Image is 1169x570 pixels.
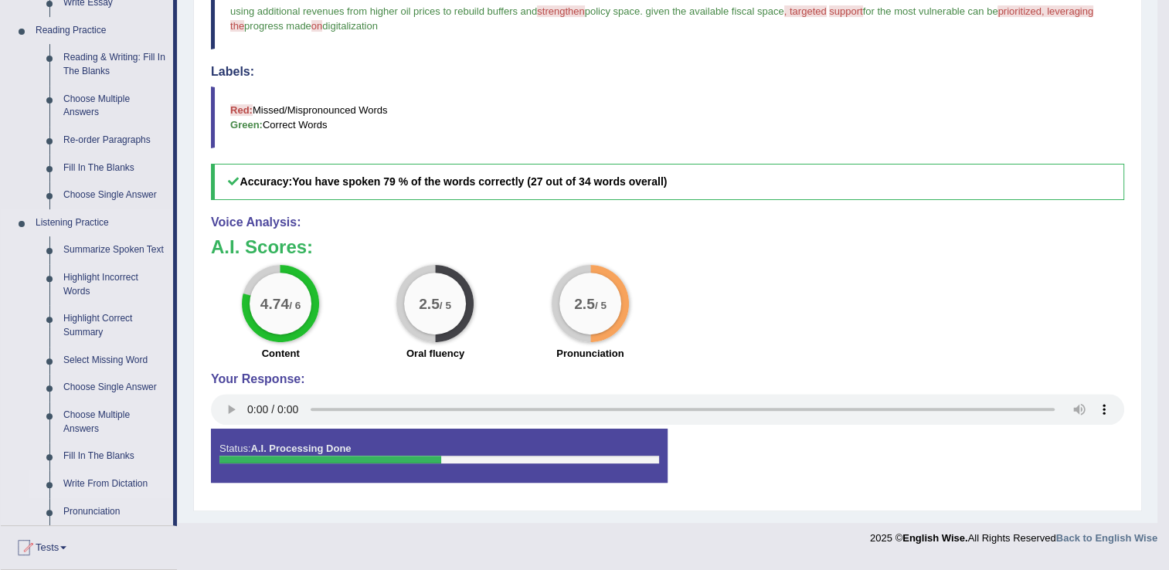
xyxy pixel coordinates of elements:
a: Pronunciation [56,498,173,526]
small: / 5 [595,300,607,311]
h4: Voice Analysis: [211,215,1124,229]
span: , targeted [784,5,827,17]
h5: Accuracy: [211,164,1124,200]
a: Highlight Incorrect Words [56,264,173,305]
a: Choose Single Answer [56,374,173,402]
a: Fill In The Blanks [56,443,173,470]
a: Reading Practice [29,17,173,45]
big: 2.5 [574,295,595,312]
small: / 5 [440,300,451,311]
span: for the most vulnerable can be [863,5,998,17]
span: using additional revenues from higher oil prices to rebuild buffers and [230,5,537,17]
strong: English Wise. [902,532,967,544]
h4: Your Response: [211,372,1124,386]
h4: Labels: [211,65,1124,79]
a: Choose Multiple Answers [56,402,173,443]
a: Select Missing Word [56,347,173,375]
small: / 6 [289,300,301,311]
b: A.I. Scores: [211,236,313,257]
a: Listening Practice [29,209,173,237]
a: Choose Multiple Answers [56,86,173,127]
div: 2025 © All Rights Reserved [870,523,1157,545]
a: Tests [1,526,177,565]
span: strengthen [537,5,584,17]
b: Green: [230,119,263,131]
a: Back to English Wise [1056,532,1157,544]
a: Write From Dictation [56,470,173,498]
label: Content [262,346,300,361]
span: progress made [244,20,311,32]
b: Red: [230,104,253,116]
a: Choose Single Answer [56,182,173,209]
div: Status: [211,429,668,483]
big: 4.74 [260,295,289,312]
a: Fill In The Blanks [56,154,173,182]
span: digitalization [322,20,378,32]
span: the [230,20,244,32]
a: Highlight Correct Summary [56,305,173,346]
span: policy space. given the available fiscal space [585,5,784,17]
span: support [829,5,862,17]
blockquote: Missed/Mispronounced Words Correct Words [211,87,1124,148]
a: Summarize Spoken Text [56,236,173,264]
a: Reading & Writing: Fill In The Blanks [56,44,173,85]
a: Re-order Paragraphs [56,127,173,154]
span: on [311,20,322,32]
b: You have spoken 79 % of the words correctly (27 out of 34 words overall) [292,175,667,188]
label: Oral fluency [406,346,464,361]
label: Pronunciation [556,346,624,361]
span: prioritized, leveraging [997,5,1093,17]
strong: A.I. Processing Done [250,443,351,454]
big: 2.5 [420,295,440,312]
